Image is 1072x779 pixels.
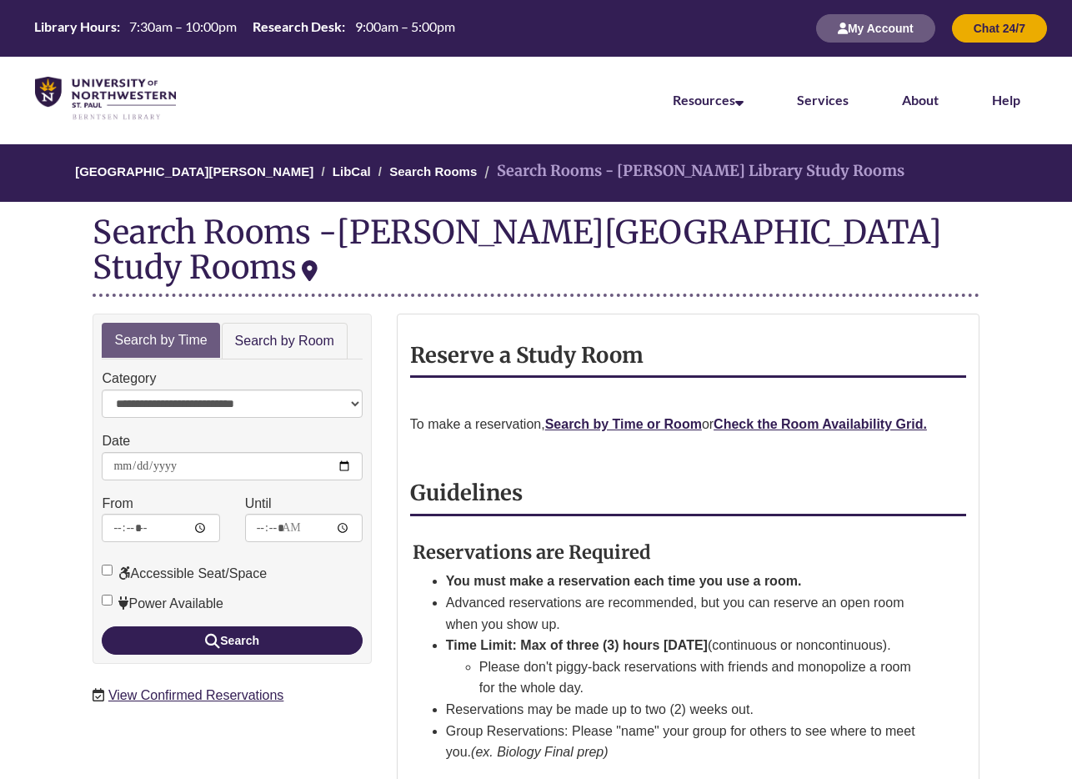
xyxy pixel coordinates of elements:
[35,77,176,122] img: UNWSP Library Logo
[714,417,927,431] a: Check the Room Availability Grid.
[222,323,348,360] a: Search by Room
[446,574,802,588] strong: You must make a reservation each time you use a room.
[816,21,935,35] a: My Account
[389,164,477,178] a: Search Rooms
[108,688,283,702] a: View Confirmed Reservations
[902,92,939,108] a: About
[93,214,979,296] div: Search Rooms -
[129,18,237,34] span: 7:30am – 10:00pm
[446,635,926,699] li: (continuous or noncontinuous).
[245,493,272,515] label: Until
[446,638,708,652] strong: Time Limit: Max of three (3) hours [DATE]
[102,565,113,575] input: Accessible Seat/Space
[446,721,926,763] li: Group Reservations: Please "name" your group for others to see where to meet you.
[413,540,651,564] strong: Reservations are Required
[102,493,133,515] label: From
[102,626,362,655] button: Search
[102,593,223,615] label: Power Available
[102,563,267,585] label: Accessible Seat/Space
[992,92,1020,108] a: Help
[410,480,523,506] strong: Guidelines
[480,159,904,183] li: Search Rooms - [PERSON_NAME] Library Study Rooms
[102,595,113,606] input: Power Available
[797,92,849,108] a: Services
[471,745,609,759] em: (ex. Biology Final prep)
[93,144,979,202] nav: Breadcrumb
[102,323,219,359] a: Search by Time
[28,18,461,39] a: Hours Today
[446,699,926,721] li: Reservations may be made up to two (2) weeks out.
[93,212,942,287] div: [PERSON_NAME][GEOGRAPHIC_DATA] Study Rooms
[952,21,1047,35] a: Chat 24/7
[355,18,455,34] span: 9:00am – 5:00pm
[246,18,348,36] th: Research Desk:
[816,14,935,43] button: My Account
[479,656,926,699] li: Please don't piggy-back reservations with friends and monopolize a room for the whole day.
[102,368,156,389] label: Category
[28,18,123,36] th: Library Hours:
[410,342,644,369] strong: Reserve a Study Room
[75,164,313,178] a: [GEOGRAPHIC_DATA][PERSON_NAME]
[446,592,926,635] li: Advanced reservations are recommended, but you can reserve an open room when you show up.
[102,430,130,452] label: Date
[333,164,371,178] a: LibCal
[673,92,744,108] a: Resources
[28,18,461,38] table: Hours Today
[410,414,966,435] p: To make a reservation, or
[952,14,1047,43] button: Chat 24/7
[545,417,702,431] a: Search by Time or Room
